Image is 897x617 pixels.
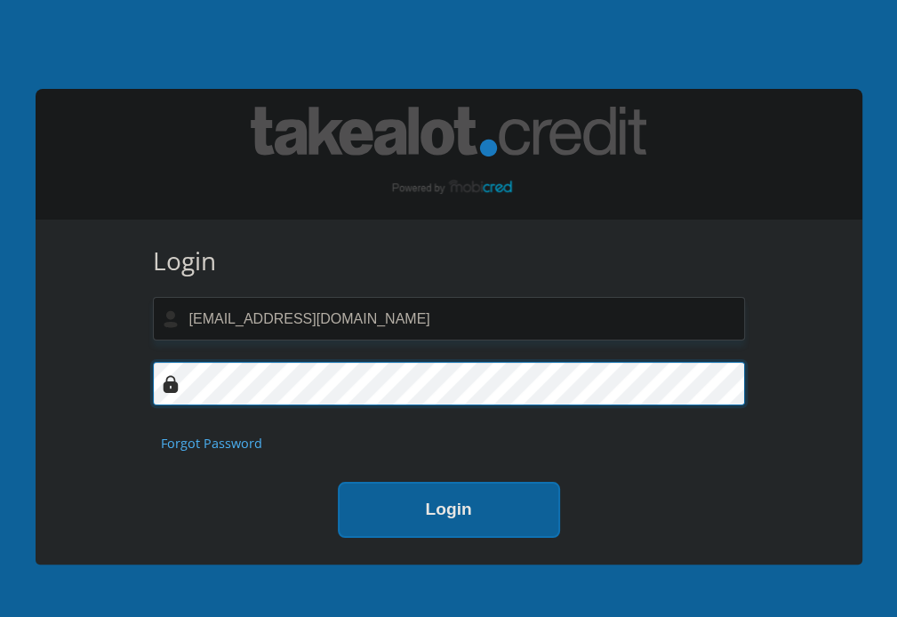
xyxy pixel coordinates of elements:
button: Login [338,482,560,538]
input: Username [153,297,745,341]
img: user-icon image [162,310,180,328]
img: takealot_credit logo [251,107,646,202]
img: Image [162,375,180,393]
a: Forgot Password [161,434,262,453]
h3: Login [153,246,745,276]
